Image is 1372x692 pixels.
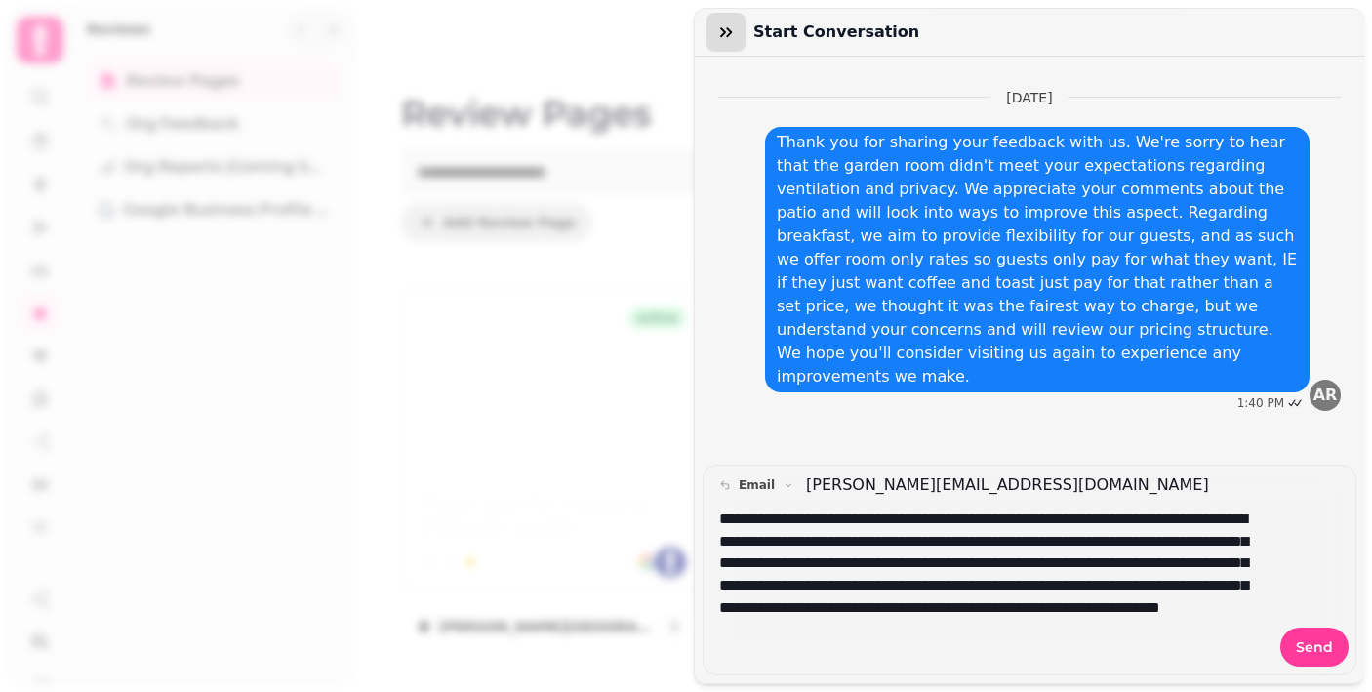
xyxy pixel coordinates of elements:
p: Thank you for sharing your feedback with us. We're sorry to hear that the garden room didn't meet... [777,131,1298,388]
span: Send [1296,640,1333,654]
span: AR [1313,387,1338,403]
button: Send [1280,628,1349,667]
div: 1:40 PM [1237,395,1286,411]
a: [PERSON_NAME][EMAIL_ADDRESS][DOMAIN_NAME] [806,473,1209,497]
p: [DATE] [1006,88,1052,107]
h3: Start conversation [753,20,927,44]
button: email [711,473,802,497]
